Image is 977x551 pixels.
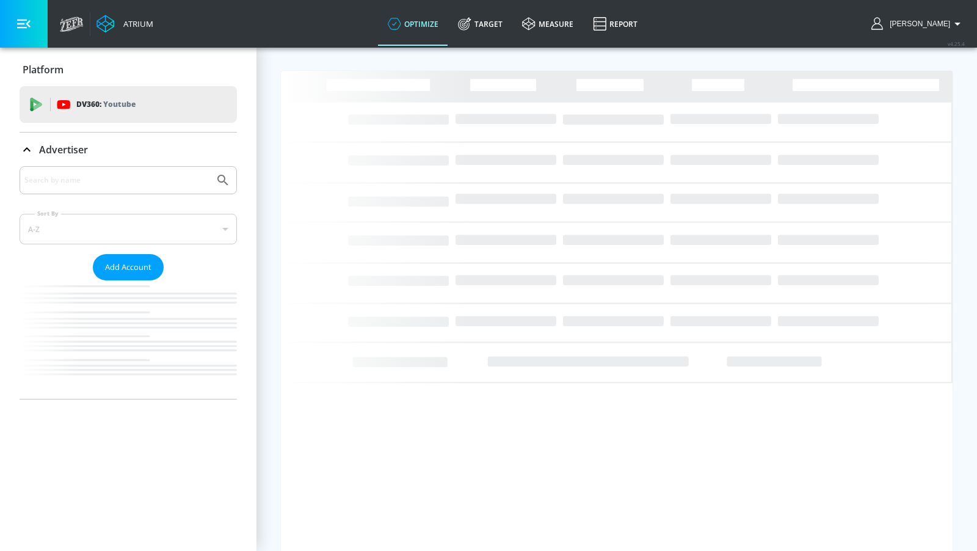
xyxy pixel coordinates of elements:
[512,2,583,46] a: measure
[39,143,88,156] p: Advertiser
[378,2,448,46] a: optimize
[448,2,512,46] a: Target
[24,172,209,188] input: Search by name
[20,166,237,399] div: Advertiser
[871,16,965,31] button: [PERSON_NAME]
[20,86,237,123] div: DV360: Youtube
[35,210,61,217] label: Sort By
[23,63,64,76] p: Platform
[118,18,153,29] div: Atrium
[20,280,237,399] nav: list of Advertiser
[885,20,950,28] span: login as: anthony.tran@zefr.com
[20,53,237,87] div: Platform
[948,40,965,47] span: v 4.25.4
[583,2,647,46] a: Report
[96,15,153,33] a: Atrium
[105,260,151,274] span: Add Account
[76,98,136,111] p: DV360:
[93,254,164,280] button: Add Account
[20,214,237,244] div: A-Z
[20,133,237,167] div: Advertiser
[103,98,136,111] p: Youtube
